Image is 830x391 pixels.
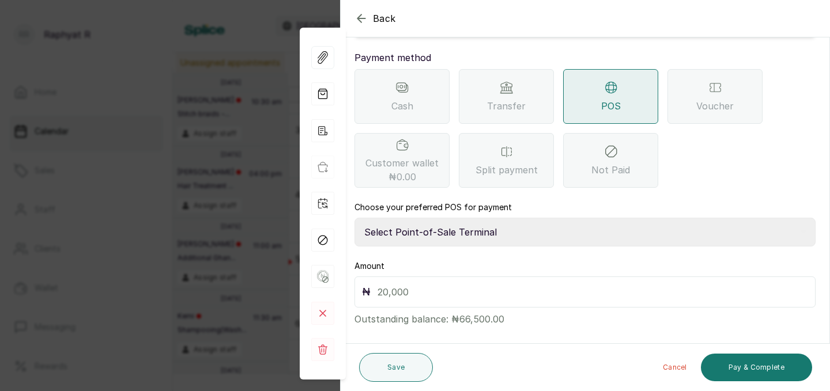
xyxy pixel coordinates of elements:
p: ₦ [362,284,371,300]
label: Choose your preferred POS for payment [354,202,512,213]
span: Transfer [487,99,526,113]
p: Payment method [354,51,816,64]
input: 20,000 [378,284,808,300]
span: Split payment [476,163,538,177]
button: Save [359,353,433,382]
button: Cancel [654,354,696,381]
span: Back [373,12,396,25]
span: ₦0.00 [388,170,416,184]
span: Customer wallet [365,156,439,184]
span: Cash [391,99,413,113]
span: POS [601,99,621,113]
span: Not Paid [591,163,630,177]
p: Outstanding balance: ₦66,500.00 [354,308,816,326]
button: Pay & Complete [701,354,812,381]
span: Voucher [696,99,734,113]
button: Back [354,12,396,25]
label: Amount [354,260,384,272]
